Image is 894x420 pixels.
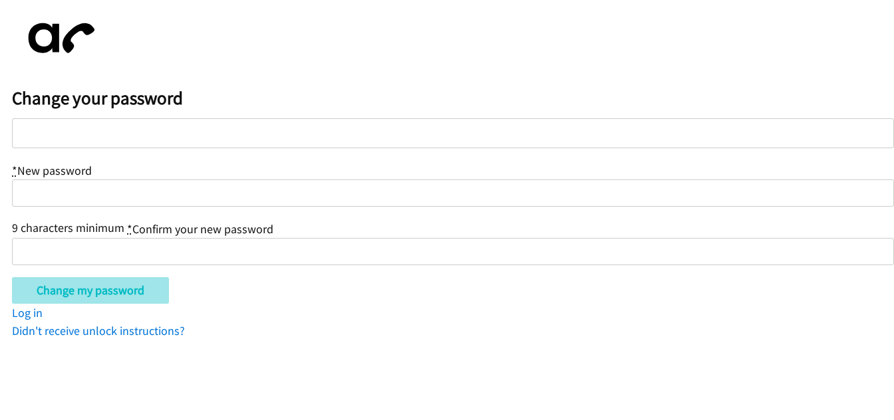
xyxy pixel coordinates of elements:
label: Confirm your new password [127,221,273,237]
a: Log in [12,305,43,320]
a: Didn't receive unlock instructions? [12,323,185,338]
label: New password [12,163,92,178]
h2: Change your password [12,87,894,110]
input: Change my password [12,277,169,304]
abbr: required [12,163,17,178]
img: aphone-8a226864a2ddd6a5e75d1ebefc011f4aa8f32683c2d82f3fb0802fe031f96514.svg [12,12,105,64]
abbr: required [127,221,132,237]
span: 9 characters minimum [12,220,124,235]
